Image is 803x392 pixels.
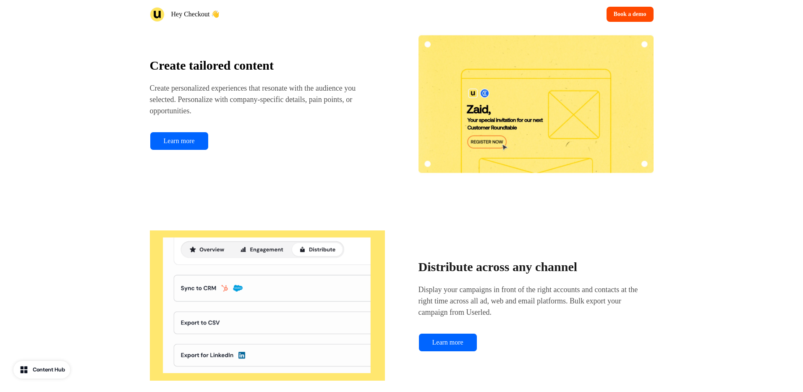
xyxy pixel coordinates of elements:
[150,83,370,117] p: Create personalized experiences that resonate with the audience you selected. Personalize with co...
[419,284,638,318] p: Display your campaigns in front of the right accounts and contacts at the right time across all a...
[419,260,578,274] span: Distribute across any channel
[33,366,65,374] div: Content Hub
[150,58,370,73] h3: Create tailored content
[150,132,209,150] a: Learn more
[607,7,654,22] button: Book a demo
[419,333,477,352] a: Learn more
[171,9,220,19] p: Hey Checkout 👋
[13,361,70,379] button: Content Hub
